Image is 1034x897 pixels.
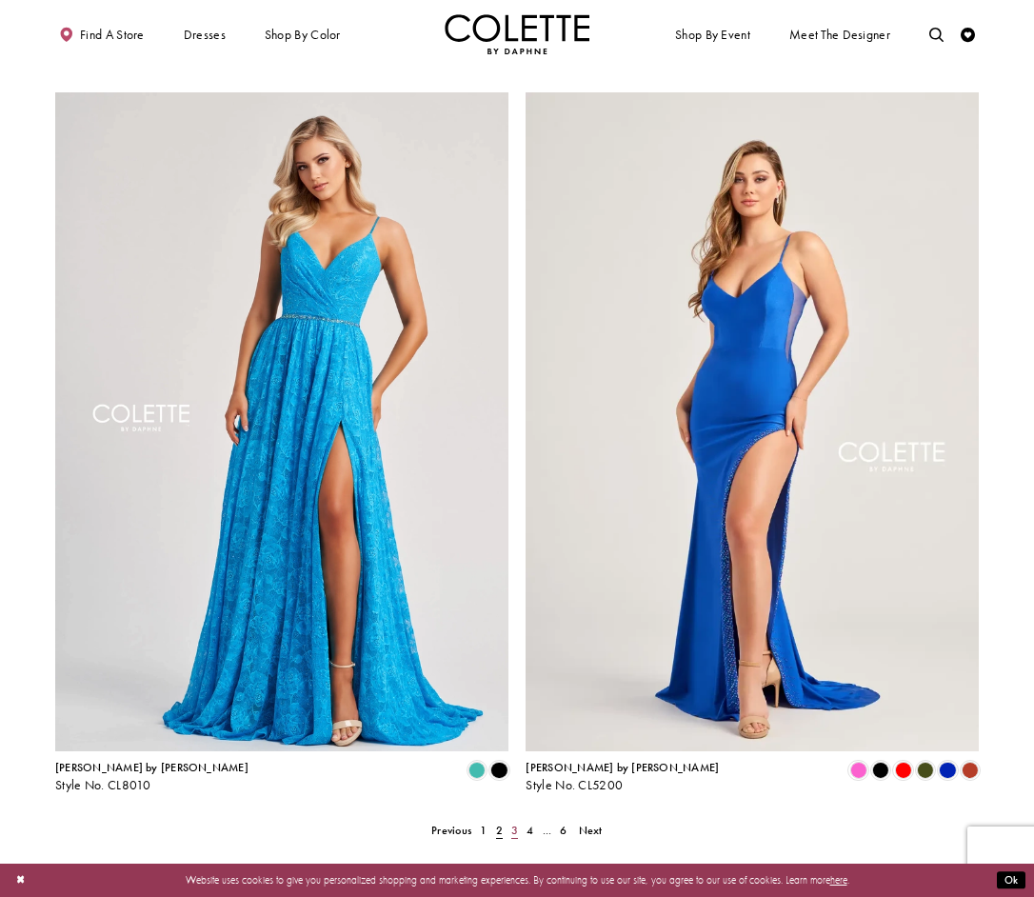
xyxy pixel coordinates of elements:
a: 3 [507,820,522,841]
button: Close Dialog [9,867,32,893]
span: Find a store [80,28,145,42]
span: 3 [511,823,518,838]
span: 6 [560,823,567,838]
p: Website uses cookies to give you personalized shopping and marketing experiences. By continuing t... [104,870,930,889]
a: 1 [476,820,491,841]
span: [PERSON_NAME] by [PERSON_NAME] [526,760,719,775]
i: Neon Pink [849,762,866,779]
span: Shop By Event [675,28,750,42]
span: Previous [431,823,471,838]
a: Next Page [574,820,606,841]
span: Shop by color [261,14,344,54]
span: Dresses [180,14,229,54]
span: [PERSON_NAME] by [PERSON_NAME] [55,760,249,775]
div: Colette by Daphne Style No. CL8010 [55,762,249,792]
i: Black [490,762,507,779]
div: Colette by Daphne Style No. CL5200 [526,762,719,792]
i: Red [894,762,911,779]
span: 1 [480,823,487,838]
span: Shop By Event [671,14,753,54]
a: here [830,873,847,887]
span: Current page [491,820,507,841]
a: Visit Colette by Daphne Style No. CL5200 Page [526,92,979,751]
span: Next [579,823,603,838]
span: ... [543,823,552,838]
i: Black [872,762,889,779]
i: Royal Blue [939,762,956,779]
span: Shop by color [265,28,341,42]
a: ... [538,820,556,841]
i: Olive [917,762,934,779]
span: 2 [496,823,503,838]
span: Dresses [184,28,226,42]
span: Style No. CL5200 [526,777,623,793]
a: Find a store [55,14,148,54]
button: Submit Dialog [997,871,1025,889]
img: Colette by Daphne [445,14,589,54]
a: 4 [523,820,538,841]
a: Visit Colette by Daphne Style No. CL8010 Page [55,92,508,751]
span: 4 [527,823,533,838]
a: Prev Page [428,820,476,841]
i: Turquoise [468,762,486,779]
a: Toggle search [925,14,947,54]
a: Visit Home Page [445,14,589,54]
span: Style No. CL8010 [55,777,151,793]
span: Meet the designer [789,28,890,42]
a: Check Wishlist [957,14,979,54]
a: 6 [556,820,571,841]
i: Sienna [962,762,979,779]
a: Meet the designer [785,14,894,54]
